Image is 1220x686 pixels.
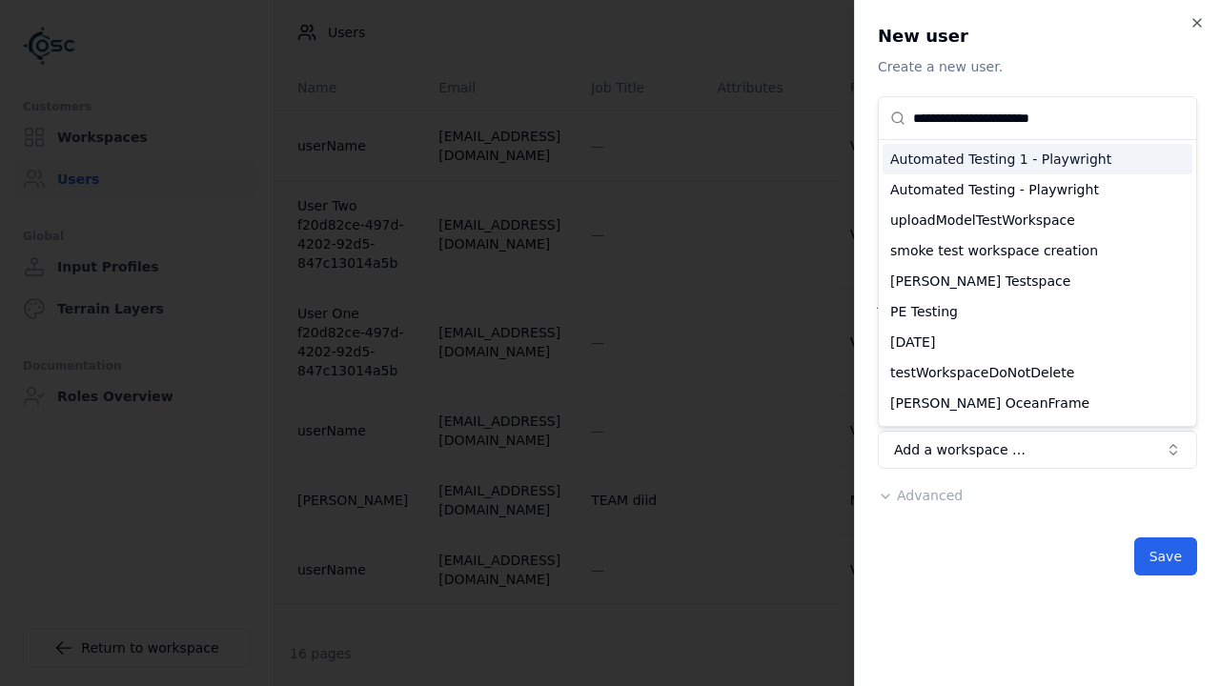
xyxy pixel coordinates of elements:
[883,357,1192,388] div: testWorkspaceDoNotDelete
[879,140,1196,426] div: Suggestions
[883,144,1192,174] div: Automated Testing 1 - Playwright
[883,388,1192,418] div: [PERSON_NAME] OceanFrame
[883,266,1192,296] div: [PERSON_NAME] Testspace
[883,235,1192,266] div: smoke test workspace creation
[883,174,1192,205] div: Automated Testing - Playwright
[883,327,1192,357] div: [DATE]
[883,418,1192,449] div: usama test 4
[883,296,1192,327] div: PE Testing
[883,205,1192,235] div: uploadModelTestWorkspace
